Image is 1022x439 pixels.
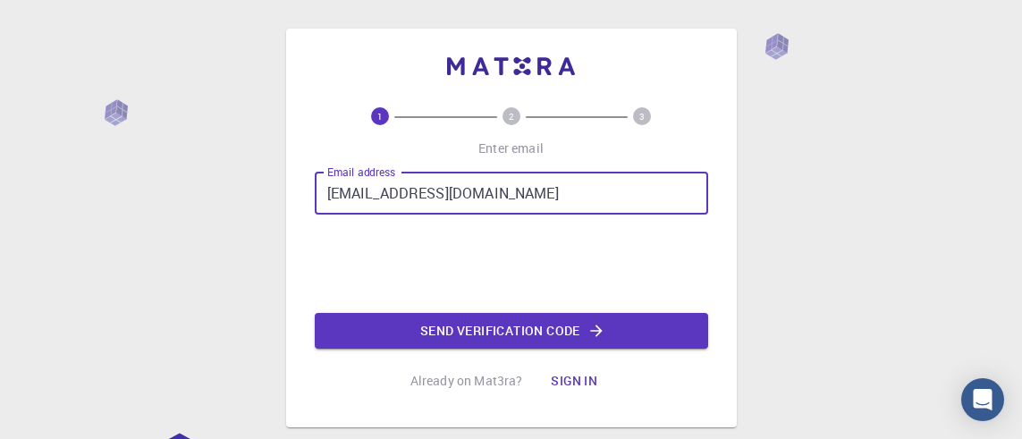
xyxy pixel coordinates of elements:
iframe: reCAPTCHA [376,229,647,299]
div: Open Intercom Messenger [961,378,1004,421]
text: 1 [377,110,383,122]
p: Already on Mat3ra? [410,372,523,390]
text: 2 [509,110,514,122]
p: Enter email [478,139,544,157]
button: Sign in [536,363,612,399]
text: 3 [639,110,645,122]
label: Email address [327,165,395,180]
button: Send verification code [315,313,708,349]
